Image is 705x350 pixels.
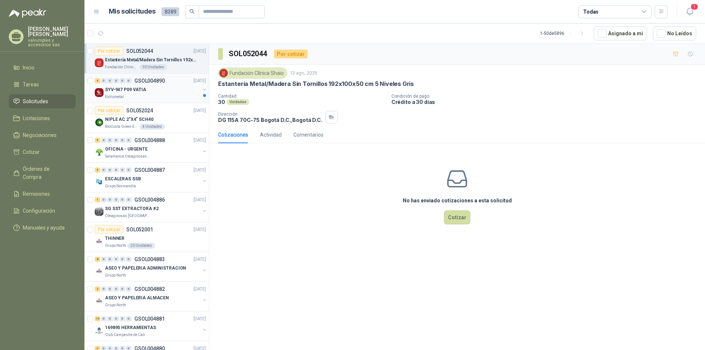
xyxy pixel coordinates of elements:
[95,316,100,321] div: 15
[107,257,113,262] div: 0
[84,103,209,133] a: Por cotizarSOL052024[DATE] Company LogoNIPLE AC 2"X4" SCH40BioCosta Green Energy S.A.S4 Unidades
[105,146,148,153] p: OFICINA - URGENTE
[95,138,100,143] div: 5
[9,61,76,75] a: Inicio
[101,197,106,202] div: 0
[101,167,106,173] div: 0
[23,80,39,89] span: Tareas
[95,195,207,219] a: 1 0 0 0 0 0 GSOL004886[DATE] Company LogoSG SST EXTRACTORA #2Oleaginosas [GEOGRAPHIC_DATA][PERSON...
[444,210,470,224] button: Cotizar
[9,128,76,142] a: Negociaciones
[113,138,119,143] div: 0
[23,190,50,198] span: Remisiones
[23,97,48,105] span: Solicitudes
[95,237,104,246] img: Company Logo
[220,69,228,77] img: Company Logo
[23,131,57,139] span: Negociaciones
[290,70,317,77] p: 13 ago, 2025
[218,80,414,88] p: Estantería Metal/Madera Sin Tornillos 192x100x50 cm 5 Niveles Gris
[120,197,125,202] div: 0
[105,332,145,338] p: Club Campestre de Cali
[105,57,196,64] p: Estantería Metal/Madera Sin Tornillos 192x100x50 cm 5 Niveles Gris
[105,243,126,249] p: Grupo North
[218,68,287,79] div: Fundación Clínica Shaio
[9,187,76,201] a: Remisiones
[690,3,698,10] span: 1
[95,58,104,67] img: Company Logo
[101,316,106,321] div: 0
[583,8,599,16] div: Todas
[120,78,125,83] div: 0
[540,28,588,39] div: 1 - 50 de 5896
[120,167,125,173] div: 0
[101,78,106,83] div: 0
[9,77,76,91] a: Tareas
[107,78,113,83] div: 0
[107,138,113,143] div: 0
[9,9,46,18] img: Logo peakr
[134,167,165,173] p: GSOL004887
[95,257,100,262] div: 8
[194,48,206,55] p: [DATE]
[105,116,153,123] p: NIPLE AC 2"X4" SCH40
[107,316,113,321] div: 0
[101,257,106,262] div: 0
[95,166,207,189] a: 3 0 0 0 0 0 GSOL004887[DATE] Company LogoESCALERAS SSBGrupo Normandía
[23,114,50,122] span: Licitaciones
[95,197,100,202] div: 1
[194,315,206,322] p: [DATE]
[134,286,165,292] p: GSOL004882
[101,138,106,143] div: 0
[126,78,131,83] div: 0
[126,48,153,54] p: SOL052044
[95,296,104,305] img: Company Logo
[126,257,131,262] div: 0
[101,286,106,292] div: 0
[218,94,386,99] p: Cantidad
[113,286,119,292] div: 0
[120,138,125,143] div: 0
[105,273,126,278] p: Grupo North
[134,316,165,321] p: GSOL004881
[95,88,104,97] img: Company Logo
[95,148,104,156] img: Company Logo
[218,117,322,123] p: DG 115A 70C-75 Bogotá D.C. , Bogotá D.C.
[113,197,119,202] div: 0
[194,167,206,174] p: [DATE]
[113,257,119,262] div: 0
[109,6,156,17] h1: Mis solicitudes
[95,76,207,100] a: 4 0 0 0 0 0 GSOL004890[DATE] Company LogoSYV-947 P09 VATIAEstrumetal
[9,204,76,218] a: Configuración
[194,256,206,263] p: [DATE]
[95,267,104,275] img: Company Logo
[105,235,124,242] p: THINNER
[194,196,206,203] p: [DATE]
[9,94,76,108] a: Solicitudes
[84,222,209,252] a: Por cotizarSOL052001[DATE] Company LogoTHINNERGrupo North20 Unidades
[105,324,156,331] p: 169895 HERRAMIENTAS
[194,226,206,233] p: [DATE]
[107,167,113,173] div: 0
[95,225,123,234] div: Por cotizar
[95,78,100,83] div: 4
[113,78,119,83] div: 0
[134,257,165,262] p: GSOL004883
[95,177,104,186] img: Company Logo
[28,38,76,47] p: valvuniples y accesorios sas
[134,197,165,202] p: GSOL004886
[594,26,647,40] button: Asignado a mi
[23,148,40,156] span: Cotizar
[229,48,268,59] h3: SOL052044
[403,196,512,205] h3: No has enviado cotizaciones a esta solicitud
[140,64,167,70] div: 30 Unidades
[126,286,131,292] div: 0
[9,162,76,184] a: Órdenes de Compra
[95,314,207,338] a: 15 0 0 0 0 0 GSOL004881[DATE] Company Logo169895 HERRAMIENTASClub Campestre de Cali
[95,255,207,278] a: 8 0 0 0 0 0 GSOL004883[DATE] Company LogoASEO Y PAPELERIA ADMINISTRACIONGrupo North
[126,227,153,232] p: SOL052001
[23,224,65,232] span: Manuales y ayuda
[95,326,104,335] img: Company Logo
[293,131,323,139] div: Comentarios
[84,44,209,73] a: Por cotizarSOL052044[DATE] Company LogoEstantería Metal/Madera Sin Tornillos 192x100x50 cm 5 Nive...
[218,131,248,139] div: Cotizaciones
